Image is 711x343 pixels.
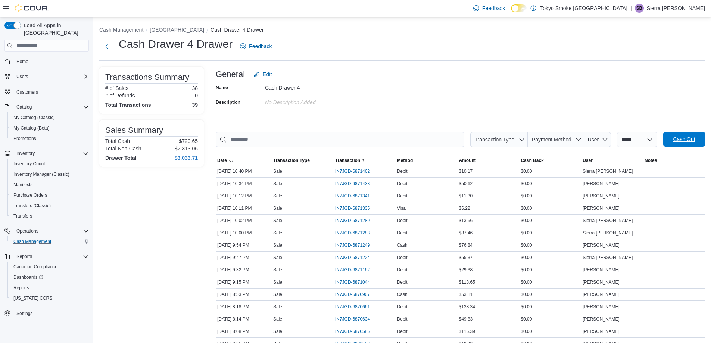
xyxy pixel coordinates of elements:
[216,167,272,176] div: [DATE] 10:40 PM
[150,27,204,33] button: [GEOGRAPHIC_DATA]
[10,191,89,200] span: Purchase Orders
[459,230,473,236] span: $87.46
[10,170,72,179] a: Inventory Manager (Classic)
[273,255,282,261] p: Sale
[335,328,370,334] span: IN7JGD-6870586
[335,278,377,287] button: IN7JGD-6871044
[273,242,282,248] p: Sale
[583,205,620,211] span: [PERSON_NAME]
[335,315,377,324] button: IN7JGD-6870634
[335,242,370,248] span: IN7JGD-6871249
[7,262,92,272] button: Canadian Compliance
[10,159,89,168] span: Inventory Count
[1,102,92,112] button: Catalog
[540,4,627,13] p: Tokyo Smoke [GEOGRAPHIC_DATA]
[10,180,35,189] a: Manifests
[397,205,406,211] span: Visa
[335,167,377,176] button: IN7JGD-6871462
[10,201,89,210] span: Transfers (Classic)
[195,93,198,99] p: 0
[335,267,370,273] span: IN7JGD-6871162
[397,316,408,322] span: Debit
[10,283,32,292] a: Reports
[10,159,48,168] a: Inventory Count
[519,302,581,311] div: $0.00
[335,204,377,213] button: IN7JGD-6871335
[175,155,198,161] h4: $3,033.71
[10,170,89,179] span: Inventory Manager (Classic)
[16,311,32,317] span: Settings
[10,283,89,292] span: Reports
[105,73,189,82] h3: Transactions Summary
[13,103,35,112] button: Catalog
[7,190,92,200] button: Purchase Orders
[16,59,28,65] span: Home
[519,315,581,324] div: $0.00
[13,227,41,236] button: Operations
[335,279,370,285] span: IN7JGD-6871044
[335,265,377,274] button: IN7JGD-6871162
[13,309,35,318] a: Settings
[459,205,470,211] span: $6.22
[519,179,581,188] div: $0.00
[643,156,705,165] button: Notes
[10,294,55,303] a: [US_STATE] CCRS
[16,228,38,234] span: Operations
[470,132,528,147] button: Transaction Type
[459,242,473,248] span: $76.84
[273,291,282,297] p: Sale
[273,230,282,236] p: Sale
[583,242,620,248] span: [PERSON_NAME]
[10,201,54,210] a: Transfers (Classic)
[105,93,135,99] h6: # of Refunds
[1,148,92,159] button: Inventory
[13,171,69,177] span: Inventory Manager (Classic)
[459,304,475,310] span: $133.34
[588,137,599,143] span: User
[335,302,377,311] button: IN7JGD-6870661
[583,168,633,174] span: Sierra [PERSON_NAME]
[521,158,543,163] span: Cash Back
[1,71,92,82] button: Users
[581,156,643,165] button: User
[216,70,245,79] h3: General
[273,279,282,285] p: Sale
[335,218,370,224] span: IN7JGD-6871289
[474,137,514,143] span: Transaction Type
[21,22,89,37] span: Load All Apps in [GEOGRAPHIC_DATA]
[459,181,473,187] span: $50.62
[532,137,571,143] span: Payment Method
[10,237,54,246] a: Cash Management
[216,253,272,262] div: [DATE] 9:47 PM
[7,159,92,169] button: Inventory Count
[519,327,581,336] div: $0.00
[15,4,49,12] img: Cova
[583,291,620,297] span: [PERSON_NAME]
[396,156,458,165] button: Method
[335,181,370,187] span: IN7JGD-6871438
[13,309,89,318] span: Settings
[583,304,620,310] span: [PERSON_NAME]
[263,71,272,78] span: Edit
[335,191,377,200] button: IN7JGD-6871341
[1,308,92,319] button: Settings
[13,227,89,236] span: Operations
[7,169,92,180] button: Inventory Manager (Classic)
[636,4,642,13] span: SB
[458,156,520,165] button: Amount
[273,328,282,334] p: Sale
[16,74,28,79] span: Users
[13,57,89,66] span: Home
[7,283,92,293] button: Reports
[7,112,92,123] button: My Catalog (Classic)
[583,279,620,285] span: [PERSON_NAME]
[459,193,473,199] span: $11.30
[10,262,60,271] a: Canadian Compliance
[265,96,365,105] div: No Description added
[397,168,408,174] span: Debit
[7,180,92,190] button: Manifests
[1,86,92,97] button: Customers
[105,155,137,161] h4: Drawer Total
[519,204,581,213] div: $0.00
